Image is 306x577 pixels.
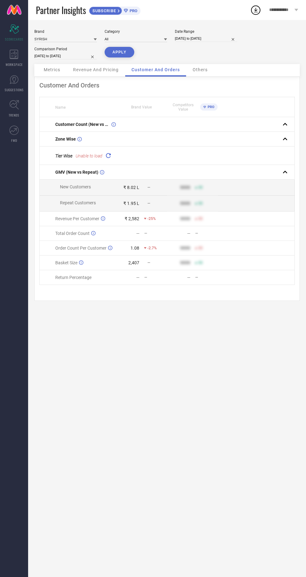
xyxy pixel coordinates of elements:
div: ₹ 1.95 L [123,201,139,206]
span: Basket Size [55,260,77,265]
span: Brand Value [131,105,152,109]
div: 9999 [180,246,190,251]
span: 50 [198,261,203,265]
span: FWD [11,138,17,143]
span: Competitors Value [167,103,199,112]
span: Tier Wise [55,153,72,158]
div: — [187,275,190,280]
span: PRO [206,105,215,109]
a: SUBSCRIBEPRO [89,5,141,15]
span: — [147,201,150,206]
div: 1.08 [131,246,139,251]
span: Partner Insights [36,4,86,17]
div: Comparison Period [34,47,97,51]
button: APPLY [105,47,134,57]
span: Zone Wise [55,137,76,142]
span: Order Count Per Customer [55,246,106,251]
div: Reload "Tier Wise " [104,151,113,160]
span: PRO [128,8,137,13]
span: -2.7% [147,246,157,250]
span: — [147,185,150,190]
span: Customer And Orders [131,67,180,72]
span: SUBSCRIBE [89,8,118,13]
span: 50 [198,201,203,206]
span: Name [55,105,66,110]
span: -25% [147,216,156,221]
div: Customer And Orders [39,82,295,89]
div: Open download list [250,4,261,16]
div: 2,407 [128,260,139,265]
div: Category [105,29,167,34]
span: Unable to load [76,153,102,158]
span: 50 [198,185,203,190]
input: Select comparison period [34,53,97,59]
div: — [195,275,218,280]
div: — [136,231,140,236]
span: Total Order Count [55,231,90,236]
input: Select date range [175,35,237,42]
span: Revenue Per Customer [55,216,99,221]
div: 9999 [180,201,190,206]
span: Repeat Customers [60,200,96,205]
span: SCORECARDS [5,37,23,42]
div: 9999 [180,260,190,265]
div: — [144,275,167,280]
div: Date Range [175,29,237,34]
span: WORKSPACE [6,62,23,67]
div: — [187,231,190,236]
span: Others [193,67,208,72]
div: 9999 [180,185,190,190]
span: — [147,261,150,265]
span: Customer Count (New vs Repeat) [55,122,110,127]
div: — [144,231,167,236]
span: SUGGESTIONS [5,87,24,92]
div: — [195,231,218,236]
span: Metrics [44,67,60,72]
span: Revenue And Pricing [73,67,119,72]
div: ₹ 2,582 [125,216,139,221]
span: New Customers [60,184,91,189]
span: Return Percentage [55,275,91,280]
span: 50 [198,216,203,221]
span: TRENDS [9,113,19,117]
div: 9999 [180,216,190,221]
div: Brand [34,29,97,34]
div: ₹ 8.02 L [123,185,139,190]
div: — [136,275,140,280]
span: GMV (New vs Repeat) [55,170,98,175]
span: 50 [198,246,203,250]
